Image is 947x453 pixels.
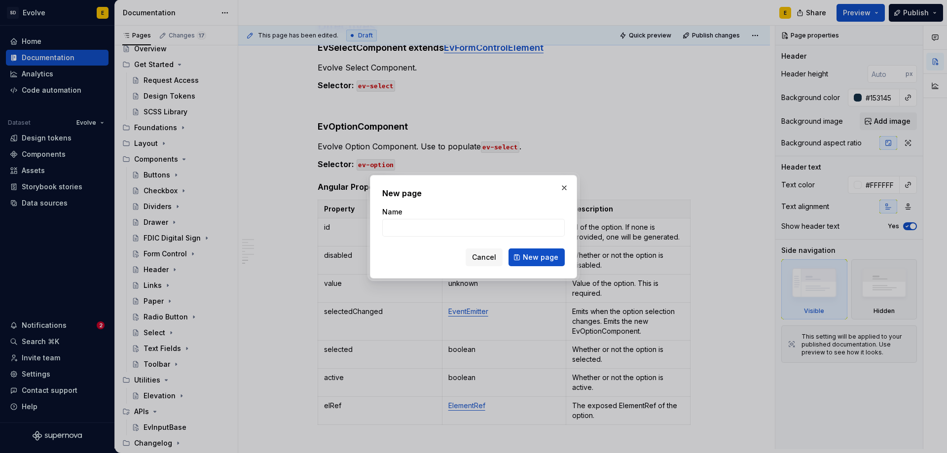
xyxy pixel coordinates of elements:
label: Name [382,207,402,217]
button: New page [509,248,565,266]
h2: New page [382,187,565,199]
span: Cancel [472,252,496,262]
span: New page [523,252,558,262]
button: Cancel [466,248,503,266]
